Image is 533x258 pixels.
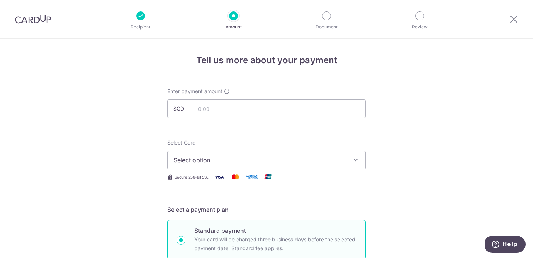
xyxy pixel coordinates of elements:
img: Visa [212,172,227,181]
p: Recipient [113,23,168,31]
p: Document [299,23,354,31]
input: 0.00 [167,99,366,118]
h4: Tell us more about your payment [167,54,366,67]
img: Union Pay [261,172,275,181]
img: American Express [244,172,259,181]
iframe: Opens a widget where you can find more information [485,236,526,254]
p: Your card will be charged three business days before the selected payment date. Standard fee appl... [194,235,356,253]
span: Enter payment amount [167,88,222,95]
span: Secure 256-bit SSL [175,174,209,180]
p: Standard payment [194,226,356,235]
span: Select option [174,156,346,164]
img: CardUp [15,15,51,24]
p: Review [392,23,447,31]
img: Mastercard [228,172,243,181]
span: translation missing: en.payables.payment_networks.credit_card.summary.labels.select_card [167,139,196,146]
p: Amount [206,23,261,31]
span: SGD [173,105,192,112]
h5: Select a payment plan [167,205,366,214]
button: Select option [167,151,366,169]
